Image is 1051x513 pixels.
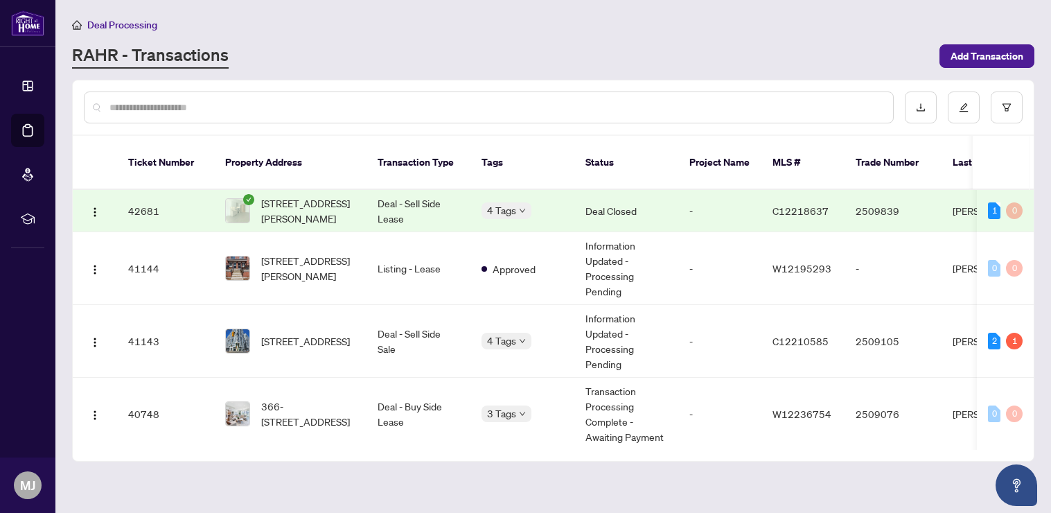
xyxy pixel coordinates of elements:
td: [PERSON_NAME] [942,378,1045,451]
img: Logo [89,410,100,421]
th: Project Name [678,136,761,190]
span: W12236754 [772,408,831,420]
span: 4 Tags [487,202,516,218]
span: Approved [493,261,536,277]
img: Logo [89,337,100,348]
td: Listing - Lease [366,232,470,305]
td: [PERSON_NAME] [942,305,1045,378]
span: 4 Tags [487,333,516,349]
span: Deal Processing [87,19,157,31]
td: Transaction Processing Complete - Awaiting Payment [574,378,678,451]
button: Open asap [996,464,1037,506]
img: thumbnail-img [226,402,249,426]
td: 42681 [117,190,214,232]
td: 2509076 [845,378,942,451]
span: down [519,207,526,214]
td: [PERSON_NAME] [942,190,1045,232]
img: logo [11,10,44,36]
th: Ticket Number [117,136,214,190]
span: 366-[STREET_ADDRESS] [261,399,355,429]
span: W12195293 [772,262,831,275]
td: 2509839 [845,190,942,232]
td: - [845,232,942,305]
th: MLS # [761,136,845,190]
span: C12210585 [772,335,829,347]
button: download [905,92,937,123]
button: Logo [84,257,106,279]
button: Add Transaction [939,44,1034,68]
div: 0 [988,406,1000,422]
img: thumbnail-img [226,199,249,223]
span: [STREET_ADDRESS][PERSON_NAME] [261,253,355,284]
button: Logo [84,330,106,352]
button: Logo [84,403,106,425]
span: check-circle [243,194,254,205]
td: Deal Closed [574,190,678,232]
th: Trade Number [845,136,942,190]
th: Tags [470,136,574,190]
button: edit [948,92,980,123]
td: 41144 [117,232,214,305]
img: thumbnail-img [226,256,249,280]
span: down [519,338,526,345]
img: Logo [89,207,100,218]
div: 0 [1006,260,1023,277]
div: 2 [988,333,1000,349]
td: 41143 [117,305,214,378]
td: 2509105 [845,305,942,378]
td: - [678,305,761,378]
td: [PERSON_NAME] [942,232,1045,305]
div: 1 [1006,333,1023,349]
th: Property Address [214,136,366,190]
td: - [678,190,761,232]
td: - [678,232,761,305]
span: MJ [20,476,35,495]
td: Deal - Sell Side Sale [366,305,470,378]
span: Add Transaction [951,45,1023,67]
span: C12218637 [772,205,829,217]
span: 3 Tags [487,406,516,421]
th: Transaction Type [366,136,470,190]
button: filter [991,92,1023,123]
div: 0 [988,260,1000,277]
th: Last Updated By [942,136,1045,190]
span: [STREET_ADDRESS][PERSON_NAME] [261,195,355,226]
td: Deal - Sell Side Lease [366,190,470,232]
td: 40748 [117,378,214,451]
img: thumbnail-img [226,329,249,353]
span: [STREET_ADDRESS] [261,333,350,349]
td: Deal - Buy Side Lease [366,378,470,451]
td: - [678,378,761,451]
div: 0 [1006,202,1023,219]
th: Status [574,136,678,190]
span: home [72,20,82,30]
td: Information Updated - Processing Pending [574,232,678,305]
td: Information Updated - Processing Pending [574,305,678,378]
span: edit [959,103,969,112]
div: 0 [1006,406,1023,422]
button: Logo [84,200,106,222]
span: filter [1002,103,1012,112]
a: RAHR - Transactions [72,44,229,69]
span: download [916,103,926,112]
span: down [519,410,526,417]
div: 1 [988,202,1000,219]
img: Logo [89,264,100,275]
